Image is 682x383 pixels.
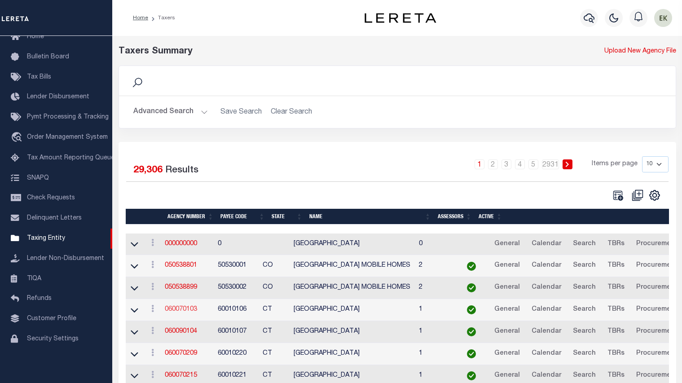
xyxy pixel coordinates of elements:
span: Bulletin Board [27,54,69,60]
img: logo-dark.svg [365,13,436,23]
a: 3 [502,159,511,169]
a: TBRs [603,325,629,339]
a: Search [569,259,600,273]
th: Agency Number: activate to sort column ascending [164,209,217,225]
span: Pymt Processing & Tracking [27,114,109,120]
a: 000000000 [165,241,197,247]
img: check-icon-green.svg [467,262,476,271]
a: 5 [528,159,538,169]
span: TIQA [27,275,41,282]
a: 050538801 [165,262,197,269]
a: Search [569,281,600,295]
td: 1 [415,299,456,321]
td: CT [259,321,290,343]
a: TBRs [603,303,629,317]
span: Taxing Entity [27,235,65,242]
a: 060070209 [165,350,197,357]
th: Payee Code: activate to sort column ascending [217,209,268,225]
a: Calendar [528,347,565,361]
td: [GEOGRAPHIC_DATA] [290,299,415,321]
td: 60010220 [214,343,259,365]
span: Refunds [27,295,52,302]
a: TBRs [603,369,629,383]
span: Check Requests [27,195,75,201]
span: Tax Amount Reporting Queue [27,155,114,161]
a: Calendar [528,369,565,383]
span: Items per page [592,159,638,169]
i: travel_explore [11,132,25,144]
td: 60010107 [214,321,259,343]
a: 2 [488,159,498,169]
a: Upload New Agency File [604,47,676,57]
a: Search [569,347,600,361]
a: General [490,369,524,383]
td: 0 [214,233,259,255]
span: Customer Profile [27,316,76,322]
th: Active: activate to sort column ascending [475,209,506,225]
a: General [490,259,524,273]
a: General [490,347,524,361]
a: General [490,281,524,295]
img: check-icon-green.svg [467,283,476,292]
span: SNAPQ [27,175,49,181]
a: Search [569,325,600,339]
td: 0 [415,233,456,255]
a: Calendar [528,325,565,339]
span: Tax Bills [27,74,51,80]
a: Calendar [528,259,565,273]
img: check-icon-green.svg [467,305,476,314]
span: Home [27,34,44,40]
a: Procurement [632,347,682,361]
img: check-icon-green.svg [467,327,476,336]
td: CT [259,343,290,365]
a: General [490,237,524,251]
td: [GEOGRAPHIC_DATA] [290,233,415,255]
td: [GEOGRAPHIC_DATA] [290,321,415,343]
img: check-icon-green.svg [467,349,476,358]
a: Procurement [632,259,682,273]
a: Procurement [632,281,682,295]
div: Taxers Summary [119,45,533,58]
a: General [490,325,524,339]
th: Name: activate to sort column ascending [306,209,434,225]
a: 060070215 [165,372,197,379]
a: Search [569,369,600,383]
td: 2 [415,277,456,299]
a: TBRs [603,259,629,273]
span: Security Settings [27,336,79,342]
a: Calendar [528,303,565,317]
a: 4 [515,159,525,169]
a: Procurement [632,303,682,317]
th: Assessors: activate to sort column ascending [434,209,475,225]
td: 50530002 [214,277,259,299]
td: 1 [415,343,456,365]
span: Lender Disbursement [27,94,89,100]
a: 050538899 [165,284,197,291]
a: TBRs [603,281,629,295]
span: Order Management System [27,134,108,141]
a: Procurement [632,325,682,339]
a: 060070103 [165,306,197,313]
li: Taxers [148,14,175,22]
td: CO [259,277,290,299]
th: State: activate to sort column ascending [268,209,306,225]
a: Calendar [528,237,565,251]
td: 60010106 [214,299,259,321]
label: Results [165,163,198,178]
a: Procurement [632,237,682,251]
a: TBRs [603,347,629,361]
span: Lender Non-Disbursement [27,255,104,262]
a: 060090104 [165,328,197,335]
a: Search [569,303,600,317]
a: Search [569,237,600,251]
a: TBRs [603,237,629,251]
td: 1 [415,321,456,343]
a: Procurement [632,369,682,383]
span: 29,306 [133,166,163,175]
td: CT [259,299,290,321]
td: [GEOGRAPHIC_DATA] [290,343,415,365]
button: Advanced Search [133,103,208,121]
td: CO [259,255,290,277]
span: Delinquent Letters [27,215,82,221]
td: [GEOGRAPHIC_DATA] MOBILE HOMES [290,277,415,299]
